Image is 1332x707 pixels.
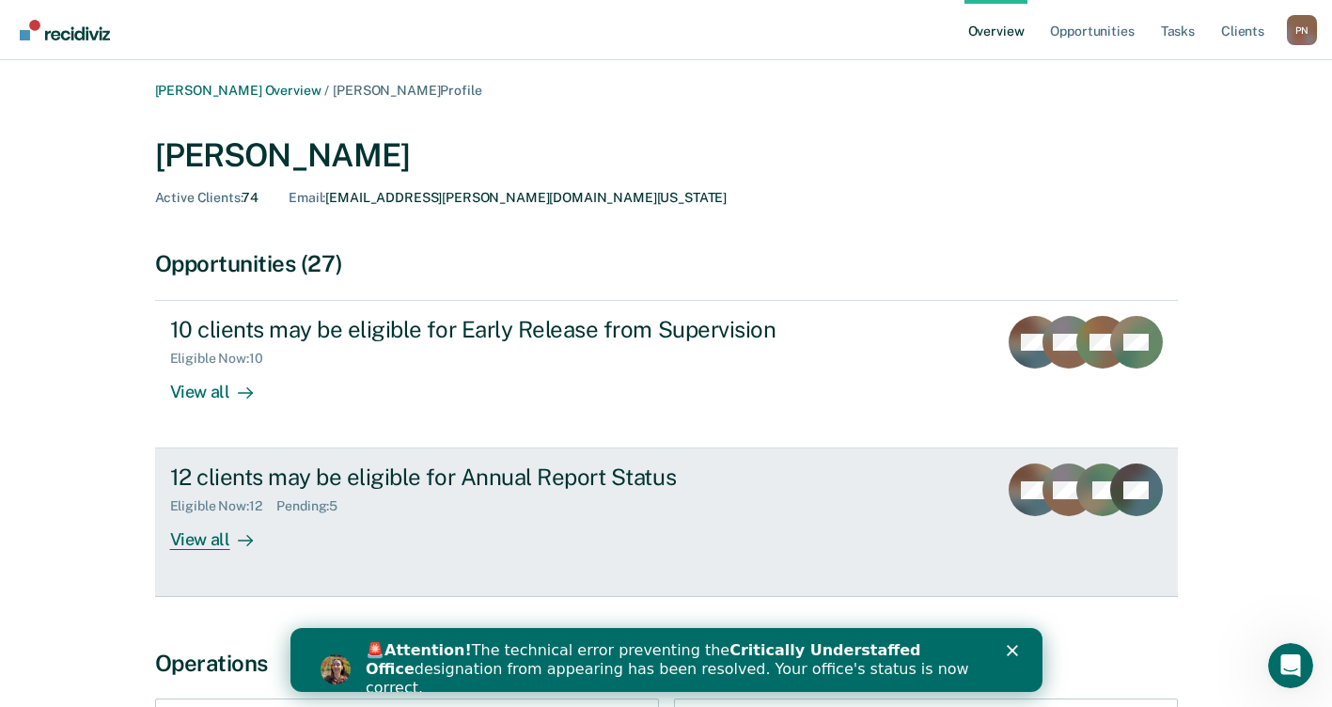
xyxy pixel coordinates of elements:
div: Eligible Now : 12 [170,498,277,514]
div: 10 clients may be eligible for Early Release from Supervision [170,316,830,343]
div: P N [1287,15,1317,45]
div: Operations [155,650,1178,677]
div: 🚨 The technical error preventing the designation from appearing has been resolved. Your office's ... [75,13,692,70]
div: Pending : 5 [276,498,353,514]
b: Attention! [94,13,181,31]
a: [PERSON_NAME] Overview [155,83,321,98]
div: View all [170,514,275,551]
img: Recidiviz [20,20,110,40]
a: 12 clients may be eligible for Annual Report StatusEligible Now:12Pending:5View all [155,448,1178,596]
div: View all [170,367,275,403]
iframe: Intercom live chat banner [290,628,1042,692]
div: 74 [155,190,259,206]
span: [PERSON_NAME] Profile [333,83,481,98]
div: 12 clients may be eligible for Annual Report Status [170,463,830,491]
span: Active Clients : [155,190,243,205]
div: [EMAIL_ADDRESS][PERSON_NAME][DOMAIN_NAME][US_STATE] [289,190,727,206]
div: Eligible Now : 10 [170,351,278,367]
b: Critically Understaffed Office [75,13,631,50]
button: Profile dropdown button [1287,15,1317,45]
div: Close [716,17,735,28]
span: / [321,83,333,98]
div: [PERSON_NAME] [155,136,1178,175]
span: Email : [289,190,325,205]
a: 10 clients may be eligible for Early Release from SupervisionEligible Now:10View all [155,300,1178,448]
div: Opportunities (27) [155,250,1178,277]
iframe: Intercom live chat [1268,643,1313,688]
